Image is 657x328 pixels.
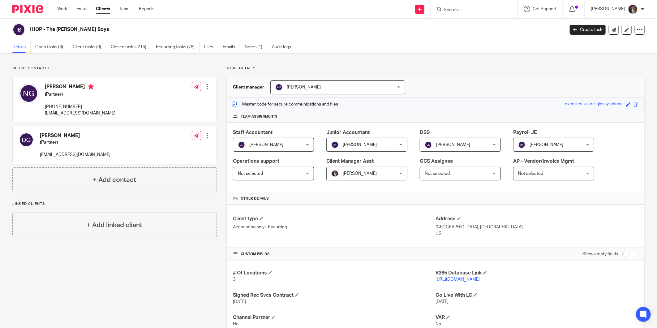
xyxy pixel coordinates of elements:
a: Notes (1) [245,41,267,53]
a: Emails [223,41,240,53]
h3: Client manager [233,84,264,90]
img: svg%3E [275,84,283,91]
img: svg%3E [425,141,432,149]
p: Linked clients [12,201,217,206]
img: Profile%20picture%20JUS.JPG [331,170,339,177]
img: Pixie [12,5,43,13]
span: [PERSON_NAME] [343,143,377,147]
a: Client tasks (0) [73,41,106,53]
span: [DATE] [233,300,246,304]
p: [PHONE_NUMBER] [45,104,115,110]
img: svg%3E [518,141,526,149]
span: Client Manager Asst [326,159,374,164]
div: excellent-azure-glossy-phone [565,101,623,108]
h4: Go Live With LC [436,292,638,299]
a: Recurring tasks (78) [156,41,200,53]
h4: # Of Locations [233,270,436,276]
img: svg%3E [19,132,34,147]
span: Other details [241,196,269,201]
h4: + Add linked client [87,220,142,230]
a: Files [204,41,218,53]
h4: Address [436,216,638,222]
span: Payroll JE [513,130,537,135]
p: Client contacts [12,66,217,71]
img: svg%3E [12,23,25,36]
h4: R365 Database Link [436,270,638,276]
a: Reports [139,6,154,12]
img: svg%3E [331,141,339,149]
a: Email [76,6,87,12]
img: svg%3E [238,141,245,149]
span: Get Support [533,7,556,11]
h4: VAR [436,314,638,321]
a: Team [119,6,130,12]
span: Not selected [238,171,263,176]
p: [GEOGRAPHIC_DATA], [GEOGRAPHIC_DATA] [436,224,638,230]
span: AP - Vendor/Invoice Mgmt [513,159,574,164]
a: Work [57,6,67,12]
p: [EMAIL_ADDRESS][DOMAIN_NAME] [40,152,110,158]
span: No [233,322,238,326]
h5: (Partner) [40,139,110,145]
span: No [436,322,441,326]
span: Team assignments [241,114,277,119]
span: Operations support [233,159,279,164]
a: Create task [570,25,606,35]
img: Profile%20picture%20JUS.JPG [628,4,638,14]
h4: Client type [233,216,436,222]
span: DSS [420,130,430,135]
span: [PERSON_NAME] [249,143,283,147]
h2: IHOP - The [PERSON_NAME] Boys [30,26,454,33]
a: Open tasks (6) [35,41,68,53]
label: Show empty fields [582,251,618,257]
p: [PERSON_NAME] [591,6,625,12]
p: US [436,230,638,236]
a: Details [12,41,31,53]
h4: Signed Rec Svcs Contract [233,292,436,299]
p: Accounting only - Recurring [233,224,436,230]
input: Search [443,7,499,13]
a: Audit logs [272,41,296,53]
p: [EMAIL_ADDRESS][DOMAIN_NAME] [45,110,115,116]
span: GCS Assignee [420,159,453,164]
a: Closed tasks (215) [111,41,151,53]
h4: Channel Partner [233,314,436,321]
h4: [PERSON_NAME] [45,84,115,91]
h4: CUSTOM FIELDS [233,252,436,257]
img: svg%3E [19,84,39,103]
span: [PERSON_NAME] [436,143,470,147]
h4: [PERSON_NAME] [40,132,110,139]
span: Staff Accountant [233,130,273,135]
span: Not selected [425,171,450,176]
span: [PERSON_NAME] [343,171,377,176]
p: Master code for secure communications and files [231,101,338,107]
span: 3 [233,277,235,282]
span: [DATE] [436,300,449,304]
a: Clients [96,6,110,12]
a: [URL][DOMAIN_NAME] [436,277,480,282]
span: [PERSON_NAME] [530,143,564,147]
h4: + Add contact [93,175,136,185]
h5: (Partner) [45,91,115,97]
i: Primary [88,84,94,90]
span: [PERSON_NAME] [287,85,321,89]
span: Junior Accountant [326,130,370,135]
p: More details [226,66,645,71]
span: Not selected [518,171,543,176]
